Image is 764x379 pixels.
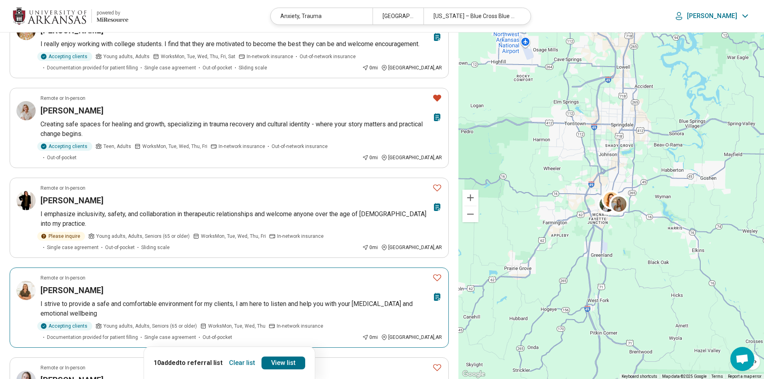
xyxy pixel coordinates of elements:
span: In-network insurance [247,53,293,60]
span: In-network insurance [277,322,323,330]
p: Remote or In-person [41,95,85,102]
div: [GEOGRAPHIC_DATA], [GEOGRAPHIC_DATA] [373,8,424,24]
p: I really enjoy working with college students. I find that they are motivated to become the best t... [41,39,442,49]
div: Please inquire [37,232,85,241]
div: 0 mi [362,64,378,71]
p: 10 added [154,358,223,368]
button: Favorite [429,359,445,376]
span: Sliding scale [239,64,267,71]
a: University of Arkansaspowered by [13,6,128,26]
div: Anxiety, Trauma [271,8,373,24]
div: [GEOGRAPHIC_DATA] , AR [381,154,442,161]
a: View list [261,357,305,369]
div: [GEOGRAPHIC_DATA] , AR [381,244,442,251]
span: Map data ©2025 Google [662,374,707,379]
div: Accepting clients [37,142,92,151]
span: Works Mon, Tue, Wed, Thu, Fri [201,233,266,240]
p: Remote or In-person [41,364,85,371]
span: Works Mon, Tue, Wed, Thu [208,322,265,330]
div: 0 mi [362,334,378,341]
span: Single case agreement [47,244,99,251]
p: Remote or In-person [41,184,85,192]
img: University of Arkansas [13,6,87,26]
span: Works Mon, Tue, Wed, Thu, Fri [142,143,207,150]
span: Out-of-network insurance [300,53,356,60]
button: Favorite [429,180,445,196]
span: Out-of-pocket [47,154,77,161]
span: Out-of-pocket [105,244,135,251]
span: Out-of-network insurance [272,143,328,150]
h3: [PERSON_NAME] [41,195,103,206]
div: [US_STATE] – Blue Cross Blue Shield [424,8,525,24]
div: powered by [97,9,128,16]
div: Accepting clients [37,52,92,61]
button: Favorite [429,90,445,106]
a: Terms [711,374,723,379]
div: 0 mi [362,244,378,251]
span: Young adults, Adults [103,53,150,60]
span: Documentation provided for patient filling [47,64,138,71]
p: I strive to provide a safe and comfortable environment for my clients, I am here to listen and he... [41,299,442,318]
span: Single case agreement [144,334,196,341]
span: In-network insurance [277,233,324,240]
p: [PERSON_NAME] [687,12,737,20]
div: [GEOGRAPHIC_DATA] , AR [381,64,442,71]
span: In-network insurance [219,143,265,150]
p: Creating safe spaces for healing and growth, specializing in trauma recovery and cultural identit... [41,120,442,139]
p: I emphasize inclusivity, safety, and collaboration in therapeutic relationships and welcome anyon... [41,209,442,229]
span: Young adults, Adults, Seniors (65 or older) [103,322,197,330]
span: Sliding scale [141,244,170,251]
a: Open chat [730,347,754,371]
button: Favorite [429,270,445,286]
h3: [PERSON_NAME] [41,105,103,116]
p: Remote or In-person [41,274,85,282]
div: 0 mi [362,154,378,161]
span: Documentation provided for patient filling [47,334,138,341]
a: Report a map error [728,374,762,379]
button: Zoom in [462,190,478,206]
h3: [PERSON_NAME] [41,285,103,296]
span: Single case agreement [144,64,196,71]
span: to referral list [179,359,223,367]
span: Out-of-pocket [203,64,232,71]
button: Zoom out [462,206,478,222]
button: Clear list [226,357,258,369]
span: Young adults, Adults, Seniors (65 or older) [96,233,190,240]
div: [GEOGRAPHIC_DATA] , AR [381,334,442,341]
span: Teen, Adults [103,143,131,150]
span: Works Mon, Tue, Wed, Thu, Fri, Sat [161,53,235,60]
div: Accepting clients [37,322,92,330]
span: Out-of-pocket [203,334,232,341]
